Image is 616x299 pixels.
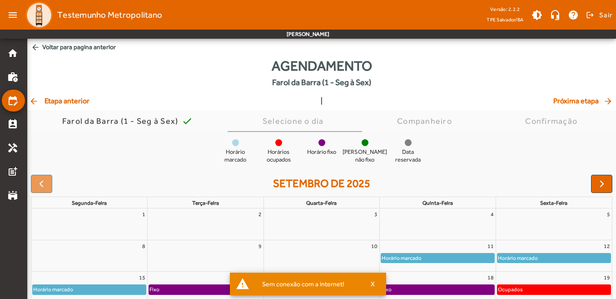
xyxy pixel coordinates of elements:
td: 9 de setembro de 2025 [148,240,264,272]
a: terça-feira [190,198,221,208]
span: TPE Salvador/BA [487,15,523,24]
a: 4 de setembro de 2025 [489,208,496,220]
span: [PERSON_NAME] não fixo [343,148,387,164]
a: sexta-feira [538,198,569,208]
mat-icon: handyman [7,142,18,153]
a: Testemunho Metropolitano [22,1,162,29]
mat-icon: arrow_back [29,96,40,106]
mat-icon: arrow_back [31,43,40,52]
mat-icon: stadium [7,190,18,201]
td: 2 de setembro de 2025 [148,208,264,240]
div: Companheiro [397,117,456,126]
a: segunda-feira [70,198,109,208]
div: Horário marcado [381,253,422,263]
a: 5 de setembro de 2025 [605,208,612,220]
div: Farol da Barra (1 - Seg à Sex) [62,117,182,126]
div: Versão: 2.2.2 [487,4,523,15]
mat-icon: check [182,116,193,127]
div: Ocupados [497,285,523,294]
div: Fixo [149,285,160,294]
span: Agendamento [272,56,372,76]
a: 10 de setembro de 2025 [369,240,379,252]
div: Horário marcado [497,253,538,263]
a: 11 de setembro de 2025 [486,240,496,252]
mat-icon: home [7,48,18,59]
div: Confirmação [525,117,581,126]
span: X [371,280,375,288]
span: Etapa anterior [29,96,89,106]
a: 12 de setembro de 2025 [602,240,612,252]
td: 12 de setembro de 2025 [496,240,612,272]
button: X [362,280,384,288]
span: Testemunho Metropolitano [57,8,162,22]
td: 1 de setembro de 2025 [31,208,148,240]
img: Logo TPE [25,1,53,29]
span: Horários ocupados [260,148,297,164]
mat-icon: post_add [7,166,18,177]
a: 3 de setembro de 2025 [373,208,379,220]
span: Data reservada [390,148,426,164]
a: quinta-feira [421,198,455,208]
a: 2 de setembro de 2025 [257,208,263,220]
a: 15 de setembro de 2025 [137,272,147,284]
td: 5 de setembro de 2025 [496,208,612,240]
mat-icon: work_history [7,71,18,82]
span: Próxima etapa [553,96,614,106]
mat-icon: perm_contact_calendar [7,119,18,130]
td: 3 de setembro de 2025 [263,208,380,240]
button: Sair [585,8,612,22]
td: 10 de setembro de 2025 [263,240,380,272]
a: 18 de setembro de 2025 [486,272,496,284]
a: 8 de setembro de 2025 [140,240,147,252]
td: 4 de setembro de 2025 [380,208,496,240]
mat-icon: menu [4,6,22,24]
h2: setembro de 2025 [273,177,370,190]
a: 1 de setembro de 2025 [140,208,147,220]
mat-icon: edit_calendar [7,95,18,106]
span: Sair [599,8,612,22]
span: | [321,96,323,106]
a: 9 de setembro de 2025 [257,240,263,252]
span: Voltar para pagina anterior [27,39,616,56]
span: Horário marcado [217,148,253,164]
div: Selecione o dia [263,117,328,126]
span: Horário fixo [307,148,336,156]
div: Horário marcado [33,285,74,294]
mat-icon: arrow_forward [603,96,614,106]
td: 11 de setembro de 2025 [380,240,496,272]
span: Farol da Barra (1 - Seg à Sex) [272,76,371,88]
a: 19 de setembro de 2025 [602,272,612,284]
mat-icon: warning [236,277,249,291]
div: Sem conexão com a internet! [255,278,362,290]
a: quarta-feira [304,198,338,208]
td: 8 de setembro de 2025 [31,240,148,272]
